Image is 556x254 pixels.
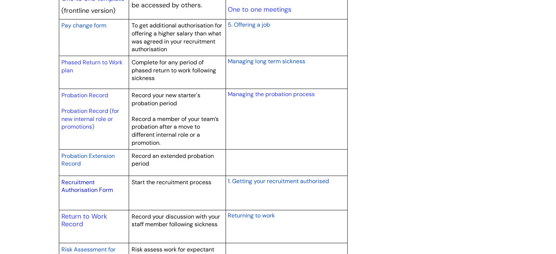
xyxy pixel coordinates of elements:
span: To get additional authorisation for offering a higher salary than what was agreed in your recruit... [132,22,222,53]
a: One to one meetings [227,5,291,14]
a: Managing the probation process [227,90,314,98]
a: Probation Record (for new internal role or promotions) [61,107,119,130]
span: Start the recruitment process [132,178,211,186]
span: Probation Extension Record [61,152,115,168]
a: Returning to work [227,211,275,220]
span: Record your new starter's probation period [132,91,200,107]
span: Pay change form [61,22,106,29]
span: Returning to work [227,212,275,219]
a: Pay change form [61,21,106,30]
a: Probation Record [61,91,108,99]
span: 5. Offering a job [227,21,270,29]
a: Probation Extension Record [61,151,115,168]
span: Record your discussion with your staff member following sickness [132,213,220,228]
span: Complete for any period of phased return to work following sickness [132,58,216,82]
span: Record a member of your team’s probation after a move to different internal role or a promotion. [132,115,219,147]
a: Recruitment Authorisation Form [61,178,113,194]
span: Record an extended probation period [132,152,214,168]
a: Return to Work Record [61,212,107,229]
a: 1. Getting your recruitment authorised [227,177,329,185]
a: Managing long term sickness [227,57,305,65]
a: 5. Offering a job [227,20,270,29]
a: Phased Return to Work plan [61,58,122,74]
